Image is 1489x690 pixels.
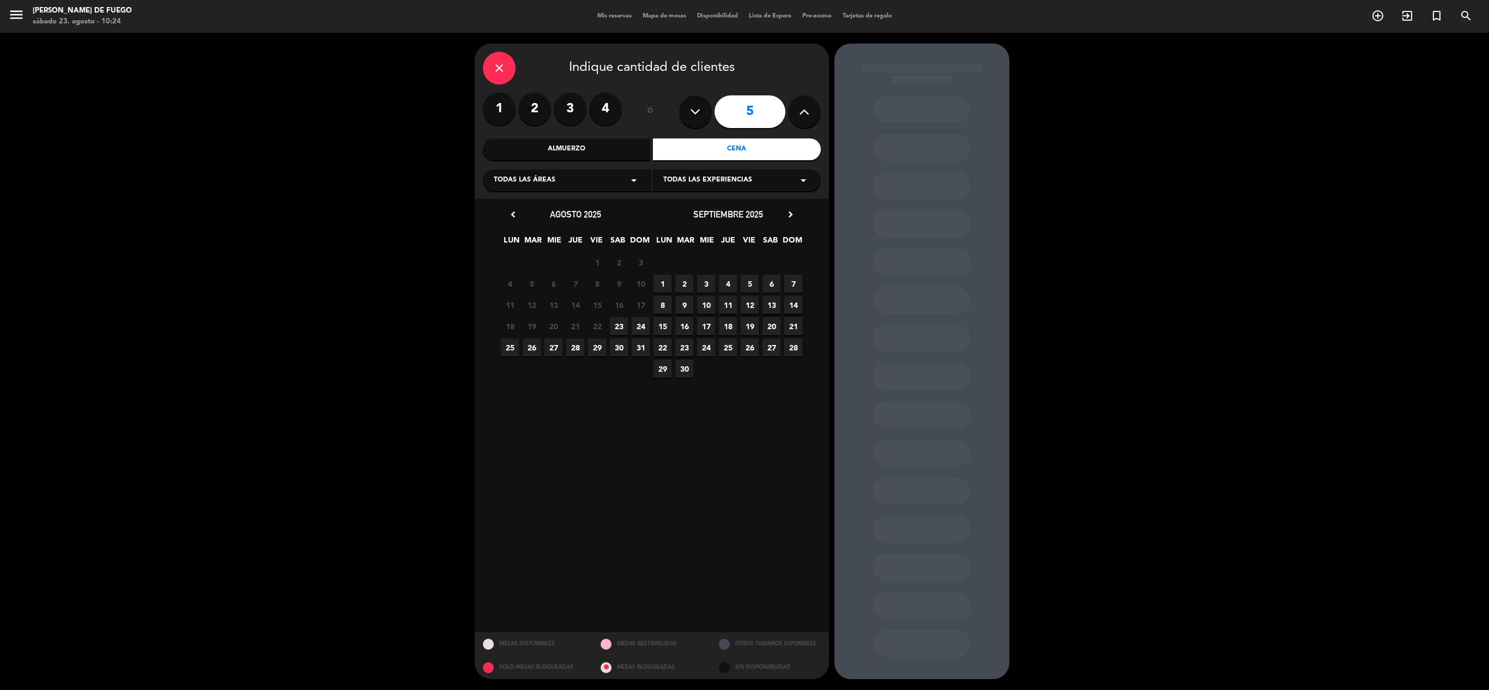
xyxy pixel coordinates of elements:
[544,317,562,335] span: 20
[501,275,519,293] span: 4
[719,296,737,314] span: 11
[663,175,752,186] span: Todas las experiencias
[698,234,716,252] span: MIE
[1401,9,1414,22] i: exit_to_app
[475,632,593,656] div: MESAS DISPONIBLES
[523,338,541,356] span: 26
[566,275,584,293] span: 7
[588,296,606,314] span: 15
[741,296,759,314] span: 12
[566,296,584,314] span: 14
[544,275,562,293] span: 6
[697,275,715,293] span: 3
[592,656,711,679] div: MESAS BLOQUEADAS
[676,234,694,252] span: MAR
[637,13,692,19] span: Mapa de mesas
[711,656,829,679] div: SIN DISPONIBILIDAD
[653,317,671,335] span: 15
[743,13,797,19] span: Lista de Espera
[675,338,693,356] span: 23
[632,275,650,293] span: 10
[566,317,584,335] span: 21
[762,296,780,314] span: 13
[483,52,821,84] div: Indique cantidad de clientes
[761,234,779,252] span: SAB
[550,209,601,220] span: agosto 2025
[697,338,715,356] span: 24
[589,93,622,125] label: 4
[503,234,520,252] span: LUN
[518,93,551,125] label: 2
[632,338,650,356] span: 31
[630,234,648,252] span: DOM
[1430,9,1443,22] i: turned_in_not
[675,296,693,314] span: 9
[1371,9,1384,22] i: add_circle_outline
[588,338,606,356] span: 29
[711,632,829,656] div: OTROS TAMAÑOS DIPONIBLES
[554,93,586,125] label: 3
[566,234,584,252] span: JUE
[632,253,650,271] span: 3
[653,275,671,293] span: 1
[545,234,563,252] span: MIE
[653,360,671,378] span: 29
[1460,9,1473,22] i: search
[610,338,628,356] span: 30
[784,338,802,356] span: 28
[692,13,743,19] span: Disponibilidad
[837,13,898,19] span: Tarjetas de regalo
[697,296,715,314] span: 10
[653,138,821,160] div: Cena
[609,234,627,252] span: SAB
[784,296,802,314] span: 14
[33,16,132,27] div: sábado 23. agosto - 10:24
[784,317,802,335] span: 21
[719,338,737,356] span: 25
[632,317,650,335] span: 24
[588,234,606,252] span: VIE
[719,234,737,252] span: JUE
[762,317,780,335] span: 20
[785,209,796,220] i: chevron_right
[524,234,542,252] span: MAR
[501,338,519,356] span: 25
[693,209,763,220] span: septiembre 2025
[741,338,759,356] span: 26
[566,338,584,356] span: 28
[507,209,519,220] i: chevron_left
[783,234,801,252] span: DOM
[588,317,606,335] span: 22
[8,7,25,27] button: menu
[592,632,711,656] div: MESAS RESTRINGIDAS
[610,296,628,314] span: 16
[523,296,541,314] span: 12
[475,656,593,679] div: SOLO MESAS BLOQUEADAS
[483,138,651,160] div: Almuerzo
[493,62,506,75] i: close
[762,275,780,293] span: 6
[523,275,541,293] span: 5
[797,174,810,187] i: arrow_drop_down
[588,275,606,293] span: 8
[544,338,562,356] span: 27
[653,338,671,356] span: 22
[762,338,780,356] span: 27
[697,317,715,335] span: 17
[632,296,650,314] span: 17
[483,93,516,125] label: 1
[719,317,737,335] span: 18
[653,296,671,314] span: 8
[494,175,555,186] span: Todas las áreas
[633,93,668,131] div: ó
[610,275,628,293] span: 9
[544,296,562,314] span: 13
[33,5,132,16] div: [PERSON_NAME] de Fuego
[797,13,837,19] span: Pre-acceso
[740,234,758,252] span: VIE
[719,275,737,293] span: 4
[592,13,637,19] span: Mis reservas
[675,275,693,293] span: 2
[501,317,519,335] span: 18
[8,7,25,23] i: menu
